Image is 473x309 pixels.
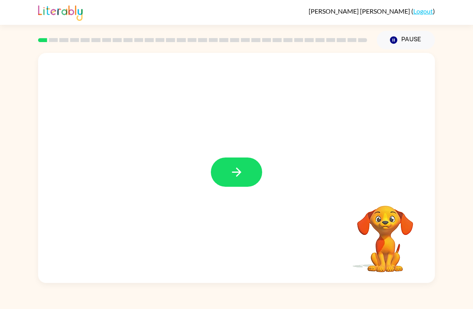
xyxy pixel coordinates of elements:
video: Your browser must support playing .mp4 files to use Literably. Please try using another browser. [345,193,425,273]
img: Literably [38,3,83,21]
a: Logout [413,7,433,15]
span: [PERSON_NAME] [PERSON_NAME] [309,7,411,15]
div: ( ) [309,7,435,15]
button: Pause [377,31,435,49]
